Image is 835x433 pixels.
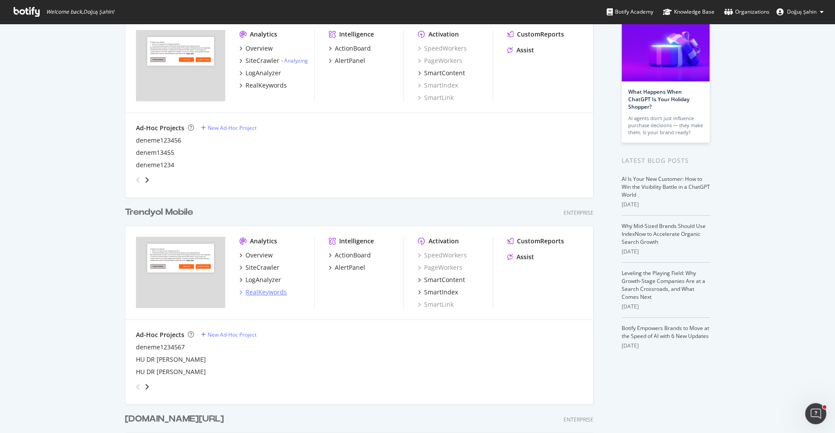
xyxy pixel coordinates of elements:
a: SiteCrawler [239,263,279,272]
div: SmartContent [424,275,465,284]
div: AlertPanel [335,56,365,65]
div: angle-left [132,173,144,187]
a: deneme1234 [136,161,174,169]
a: HU DR [PERSON_NAME] [136,367,206,376]
span: Welcome back, Doğuş Şahin ! [46,8,114,15]
div: Assist [516,46,534,55]
a: SmartIndex [418,288,458,297]
div: Assist [516,253,534,261]
a: LogAnalyzer [239,69,281,77]
a: RealKeywords [239,81,287,90]
a: Botify Empowers Brands to Move at the Speed of AI with 6 New Updates [622,324,709,340]
a: Assist [507,46,534,55]
a: SmartLink [418,300,454,309]
a: Assist [507,253,534,261]
div: CustomReports [517,30,564,39]
iframe: Intercom live chat [805,403,826,424]
a: SmartContent [418,69,465,77]
div: RealKeywords [245,81,287,90]
div: Activation [428,30,459,39]
div: Ad-Hoc Projects [136,330,184,339]
div: Overview [245,44,273,53]
div: AI agents don’t just influence purchase decisions — they make them. Is your brand ready? [628,115,703,136]
a: Overview [239,44,273,53]
div: SiteCrawler [245,56,279,65]
div: Activation [428,237,459,246]
span: Doğuş Şahin [787,8,817,15]
a: Trendyol Mobile [125,206,197,219]
a: deneme123456 [136,136,181,145]
div: Organizations [724,7,769,16]
a: ActionBoard [329,251,371,260]
a: AlertPanel [329,56,365,65]
div: Trendyol Mobile [125,206,193,219]
a: RealKeywords [239,288,287,297]
a: What Happens When ChatGPT Is Your Holiday Shopper? [628,88,689,110]
div: [DATE] [622,201,710,209]
div: Latest Blog Posts [622,156,710,165]
a: SpeedWorkers [418,44,467,53]
div: New Ad-Hoc Project [208,124,256,132]
a: CustomReports [507,237,564,246]
div: ActionBoard [335,251,371,260]
div: SmartIndex [424,288,458,297]
div: SmartContent [424,69,465,77]
img: trendyol.com [136,237,225,308]
div: [DATE] [622,303,710,311]
div: - [281,57,308,64]
img: What Happens When ChatGPT Is Your Holiday Shopper? [622,11,710,81]
div: CustomReports [517,237,564,246]
div: ActionBoard [335,44,371,53]
div: Ad-Hoc Projects [136,124,184,132]
a: SmartLink [418,93,454,102]
div: denem13455 [136,148,174,157]
a: New Ad-Hoc Project [201,124,256,132]
a: Leveling the Playing Field: Why Growth-Stage Companies Are at a Search Crossroads, and What Comes... [622,269,705,301]
a: Why Mid-Sized Brands Should Use IndexNow to Accelerate Organic Search Growth [622,222,706,246]
div: angle-right [144,176,150,184]
div: SiteCrawler [245,263,279,272]
a: New Ad-Hoc Project [201,331,256,338]
div: [DOMAIN_NAME][URL] [125,413,224,426]
a: SiteCrawler- Analyzing [239,56,308,65]
div: Enterprise [564,209,593,216]
a: AlertPanel [329,263,365,272]
a: CustomReports [507,30,564,39]
button: Doğuş Şahin [769,5,831,19]
a: ActionBoard [329,44,371,53]
a: AI Is Your New Customer: How to Win the Visibility Battle in a ChatGPT World [622,175,710,198]
a: PageWorkers [418,263,462,272]
a: SmartIndex [418,81,458,90]
a: Overview [239,251,273,260]
a: LogAnalyzer [239,275,281,284]
div: [DATE] [622,342,710,350]
a: SpeedWorkers [418,251,467,260]
div: angle-right [144,382,150,391]
div: Botify Academy [607,7,653,16]
a: [DOMAIN_NAME][URL] [125,413,227,426]
img: trendyol.com/en [136,30,225,101]
div: Enterprise [564,416,593,423]
a: PageWorkers [418,56,462,65]
div: Knowledge Base [663,7,714,16]
div: LogAnalyzer [245,275,281,284]
a: HU DR [PERSON_NAME] [136,355,206,364]
div: New Ad-Hoc Project [208,331,256,338]
div: Analytics [250,237,277,246]
a: Analyzing [284,57,308,64]
div: LogAnalyzer [245,69,281,77]
div: Overview [245,251,273,260]
div: deneme1234567 [136,343,185,352]
div: AlertPanel [335,263,365,272]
